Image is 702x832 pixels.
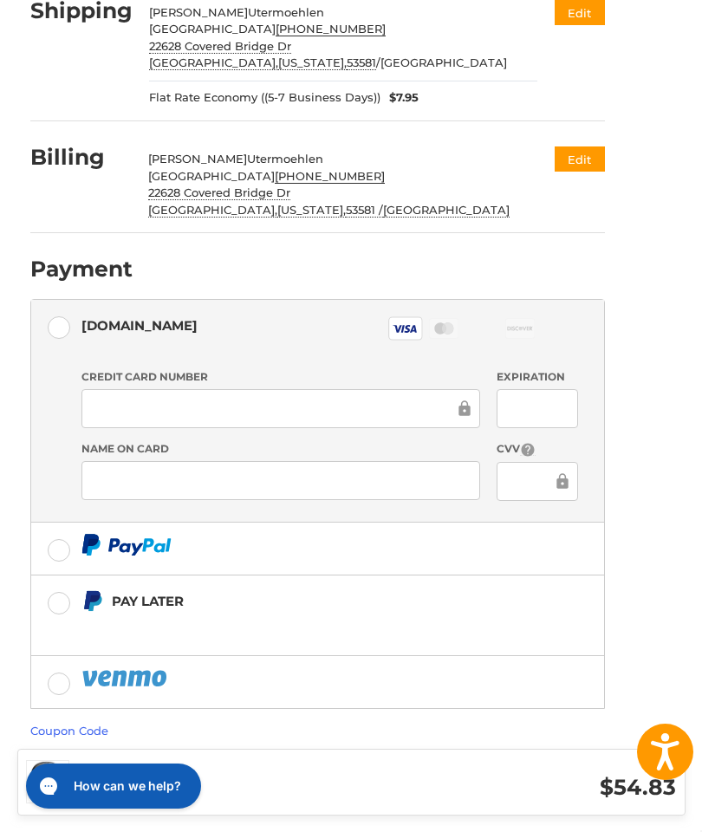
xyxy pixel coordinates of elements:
img: Pay Later icon [81,590,103,612]
img: PayPal icon [81,667,170,689]
span: [GEOGRAPHIC_DATA] [149,22,276,36]
h3: 1 Item [87,770,381,790]
label: Name on Card [81,441,480,457]
label: CVV [497,441,578,458]
iframe: PayPal Message 1 [81,619,444,634]
h2: Billing [30,144,132,171]
span: / [347,55,380,70]
span: [PERSON_NAME] [148,152,247,166]
span: [GEOGRAPHIC_DATA] [148,169,275,183]
span: [GEOGRAPHIC_DATA] [380,55,507,69]
div: Pay Later [112,587,444,615]
span: $7.95 [380,89,419,107]
span: [PERSON_NAME] [149,5,248,19]
a: Coupon Code [30,724,108,738]
div: [DOMAIN_NAME] [81,311,198,340]
span: Flat Rate Economy ((5-7 Business Days)) [149,89,380,107]
span: Utermoehlen [247,152,323,166]
iframe: Gorgias live chat messenger [17,757,206,815]
h2: Payment [30,256,133,283]
h3: $54.83 [381,774,676,801]
span: Utermoehlen [248,5,324,19]
label: Expiration [497,369,578,385]
label: Credit Card Number [81,369,480,385]
button: Edit [555,146,605,172]
img: PayPal icon [81,534,172,556]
